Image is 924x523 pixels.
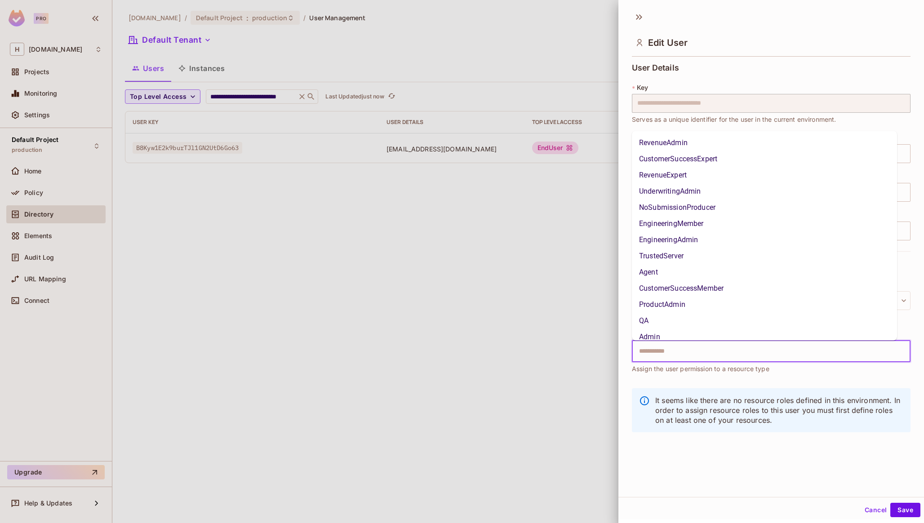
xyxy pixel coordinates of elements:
span: User Details [632,63,679,72]
button: Cancel [861,503,890,517]
li: QA [632,313,897,329]
button: Close [906,350,907,352]
p: It seems like there are no resource roles defined in this environment. In order to assign resourc... [655,395,903,425]
li: ProductAdmin [632,297,897,313]
span: Assign the user permission to a resource type [632,364,769,374]
li: RevenueAdmin [632,135,897,151]
li: TrustedServer [632,248,897,264]
li: Admin [632,329,897,345]
li: UnderwritingAdmin [632,183,897,199]
li: CustomerSuccessExpert [632,151,897,167]
li: CustomerSuccessMember [632,280,897,297]
span: Key [637,84,648,91]
li: Agent [632,264,897,280]
button: Save [890,503,920,517]
li: EngineeringMember [632,216,897,232]
li: EngineeringAdmin [632,232,897,248]
li: RevenueExpert [632,167,897,183]
li: NoSubmissionProducer [632,199,897,216]
span: Serves as a unique identifier for the user in the current environment. [632,115,836,124]
span: Edit User [648,37,688,48]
